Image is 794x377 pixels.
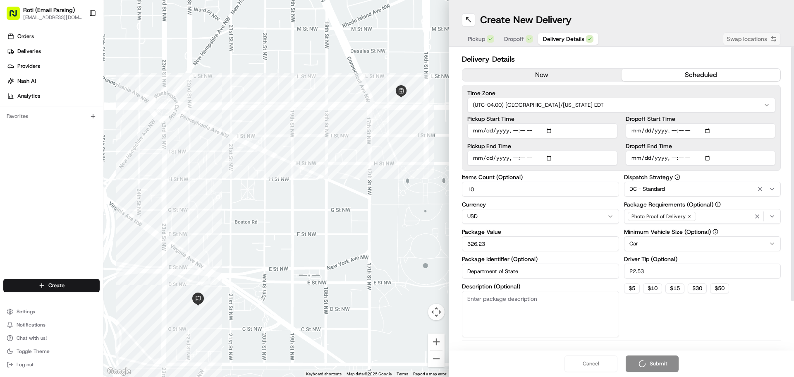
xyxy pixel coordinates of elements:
[462,229,619,235] label: Package Value
[3,45,103,58] a: Deliveries
[631,213,686,220] span: Photo Proof of Delivery
[8,121,15,127] div: 📗
[17,335,47,341] span: Chat with us!
[462,236,619,251] input: Enter package value
[462,264,619,279] input: Enter package identifier
[17,308,35,315] span: Settings
[3,30,103,43] a: Orders
[306,371,342,377] button: Keyboard shortcuts
[413,372,446,376] a: Report a map error
[3,3,86,23] button: Roti (Email Parsing)[EMAIL_ADDRESS][DOMAIN_NAME]
[3,319,100,331] button: Notifications
[624,283,640,293] button: $5
[462,53,781,65] h2: Delivery Details
[28,79,136,87] div: Start new chat
[629,185,665,193] span: DC - Standard
[5,117,67,132] a: 📗Knowledge Base
[626,143,776,149] label: Dropoff End Time
[467,90,775,96] label: Time Zone
[347,372,392,376] span: Map data ©2025 Google
[48,282,65,289] span: Create
[82,140,100,146] span: Pylon
[713,229,718,235] button: Minimum Vehicle Size (Optional)
[543,35,584,43] span: Delivery Details
[624,256,781,262] label: Driver Tip (Optional)
[23,6,75,14] button: Roti (Email Parsing)
[624,202,781,207] label: Package Requirements (Optional)
[624,209,781,224] button: Photo Proof of Delivery
[674,174,680,180] button: Dispatch Strategy
[141,82,151,91] button: Start new chat
[710,283,729,293] button: $50
[462,182,619,197] input: Enter number of items
[105,366,133,377] img: Google
[78,120,133,128] span: API Documentation
[624,229,781,235] label: Minimum Vehicle Size (Optional)
[17,120,63,128] span: Knowledge Base
[626,116,776,122] label: Dropoff Start Time
[8,8,25,25] img: Nash
[3,74,103,88] a: Nash AI
[397,372,408,376] a: Terms (opens in new tab)
[665,283,684,293] button: $15
[462,283,619,289] label: Description (Optional)
[70,121,77,127] div: 💻
[67,117,136,132] a: 💻API Documentation
[17,33,34,40] span: Orders
[3,89,103,103] a: Analytics
[428,334,445,350] button: Zoom in
[17,77,36,85] span: Nash AI
[17,322,45,328] span: Notifications
[468,35,485,43] span: Pickup
[3,346,100,357] button: Toggle Theme
[504,35,524,43] span: Dropoff
[17,361,33,368] span: Log out
[3,359,100,370] button: Log out
[17,92,40,100] span: Analytics
[3,279,100,292] button: Create
[17,348,50,355] span: Toggle Theme
[58,140,100,146] a: Powered byPylon
[462,202,619,207] label: Currency
[715,202,721,207] button: Package Requirements (Optional)
[28,87,105,94] div: We're available if you need us!
[624,264,781,279] input: Enter driver tip amount
[480,13,572,26] h1: Create New Delivery
[3,110,100,123] div: Favorites
[3,60,103,73] a: Providers
[3,306,100,317] button: Settings
[462,174,619,180] label: Items Count (Optional)
[462,69,622,81] button: now
[624,182,781,197] button: DC - Standard
[17,62,40,70] span: Providers
[105,366,133,377] a: Open this area in Google Maps (opens a new window)
[428,304,445,320] button: Map camera controls
[8,79,23,94] img: 1736555255976-a54dd68f-1ca7-489b-9aae-adbdc363a1c4
[17,48,41,55] span: Deliveries
[3,332,100,344] button: Chat with us!
[462,256,619,262] label: Package Identifier (Optional)
[643,283,662,293] button: $10
[467,143,617,149] label: Pickup End Time
[23,14,82,21] button: [EMAIL_ADDRESS][DOMAIN_NAME]
[622,69,781,81] button: scheduled
[428,351,445,367] button: Zoom out
[8,33,151,46] p: Welcome 👋
[467,116,617,122] label: Pickup Start Time
[624,174,781,180] label: Dispatch Strategy
[22,53,136,62] input: Clear
[688,283,707,293] button: $30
